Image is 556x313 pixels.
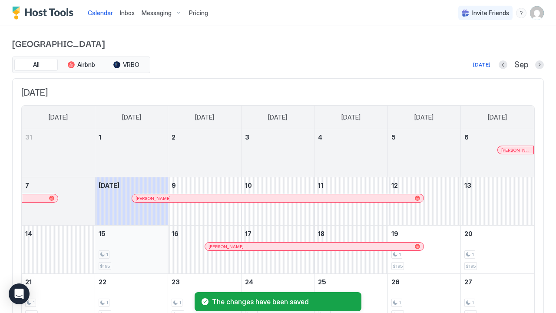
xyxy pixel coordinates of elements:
a: September 5, 2025 [388,129,460,145]
span: 1 [399,252,401,257]
span: The changes have been saved [212,297,354,306]
span: 10 [245,182,252,189]
span: [DATE] [21,87,535,98]
a: Sunday [40,106,76,129]
button: All [14,59,58,71]
a: September 19, 2025 [388,226,460,242]
td: September 8, 2025 [95,177,168,226]
td: September 6, 2025 [461,129,534,177]
span: [DATE] [99,182,119,189]
span: Calendar [88,9,113,17]
span: 1 [472,252,474,257]
a: Inbox [120,8,135,17]
a: September 13, 2025 [461,177,534,193]
span: 26 [391,278,400,286]
span: [DATE] [122,113,141,121]
span: 6 [464,133,469,141]
span: 21 [25,278,32,286]
td: September 5, 2025 [387,129,460,177]
button: VRBO [105,59,148,71]
span: 5 [391,133,396,141]
td: August 31, 2025 [22,129,95,177]
a: Tuesday [186,106,223,129]
a: September 14, 2025 [22,226,95,242]
span: [DATE] [49,113,68,121]
a: September 22, 2025 [95,274,168,290]
a: September 20, 2025 [461,226,534,242]
td: September 1, 2025 [95,129,168,177]
span: $195 [393,263,403,269]
td: September 16, 2025 [168,226,241,274]
span: 16 [172,230,179,237]
div: Open Intercom Messenger [9,283,30,304]
a: September 2, 2025 [168,129,241,145]
a: Friday [406,106,442,129]
a: September 18, 2025 [314,226,387,242]
a: September 10, 2025 [242,177,314,193]
a: Thursday [333,106,369,129]
span: [PERSON_NAME] [501,147,530,153]
a: September 9, 2025 [168,177,241,193]
span: Airbnb [77,61,95,69]
div: User profile [530,6,544,20]
span: 27 [464,278,472,286]
a: September 6, 2025 [461,129,534,145]
td: September 20, 2025 [461,226,534,274]
button: Next month [535,60,544,69]
a: September 8, 2025 [95,177,168,193]
a: September 1, 2025 [95,129,168,145]
td: September 10, 2025 [241,177,314,226]
a: September 25, 2025 [314,274,387,290]
td: September 19, 2025 [387,226,460,274]
span: 12 [391,182,398,189]
button: Previous month [499,60,507,69]
td: September 9, 2025 [168,177,241,226]
span: 14 [25,230,32,237]
span: 22 [99,278,106,286]
a: September 27, 2025 [461,274,534,290]
a: September 12, 2025 [388,177,460,193]
a: September 7, 2025 [22,177,95,193]
a: September 16, 2025 [168,226,241,242]
a: August 31, 2025 [22,129,95,145]
a: Calendar [88,8,113,17]
button: Airbnb [60,59,103,71]
td: September 4, 2025 [314,129,387,177]
span: [DATE] [341,113,361,121]
a: September 4, 2025 [314,129,387,145]
span: 31 [25,133,32,141]
div: menu [516,8,526,18]
a: Host Tools Logo [12,7,77,20]
td: September 12, 2025 [387,177,460,226]
span: Sep [514,60,528,70]
span: 25 [318,278,326,286]
div: [DATE] [473,61,490,69]
span: 19 [391,230,398,237]
a: September 21, 2025 [22,274,95,290]
a: September 24, 2025 [242,274,314,290]
span: 23 [172,278,180,286]
span: 15 [99,230,106,237]
span: $195 [100,263,110,269]
span: 11 [318,182,323,189]
td: September 7, 2025 [22,177,95,226]
span: 17 [245,230,252,237]
td: September 13, 2025 [461,177,534,226]
td: September 17, 2025 [241,226,314,274]
span: [PERSON_NAME] [136,196,171,201]
td: September 2, 2025 [168,129,241,177]
a: Saturday [479,106,516,129]
a: September 11, 2025 [314,177,387,193]
span: 18 [318,230,324,237]
span: 4 [318,133,322,141]
td: September 18, 2025 [314,226,387,274]
div: [PERSON_NAME] [136,196,420,201]
span: $195 [466,263,476,269]
span: 20 [464,230,473,237]
span: [DATE] [195,113,214,121]
span: 24 [245,278,253,286]
span: 3 [245,133,249,141]
a: September 15, 2025 [95,226,168,242]
button: [DATE] [472,60,492,70]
